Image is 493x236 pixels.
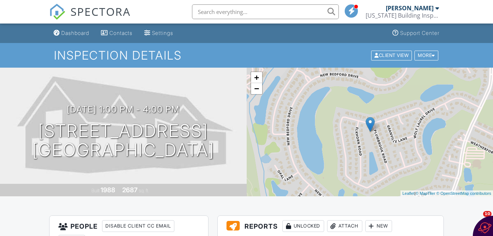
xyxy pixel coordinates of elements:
div: Dashboard [61,30,89,36]
a: Leaflet [402,191,414,196]
h1: [STREET_ADDRESS] [GEOGRAPHIC_DATA] [32,121,214,160]
h3: [DATE] 1:00 pm - 4:00 pm [67,104,180,114]
div: | [400,190,493,197]
a: Zoom out [251,83,262,94]
a: © MapTiler [416,191,435,196]
div: Settings [152,30,173,36]
div: 2687 [122,186,138,194]
div: Client View [371,50,412,60]
iframe: Intercom live chat [468,211,486,229]
div: Disable Client CC Email [102,220,174,232]
div: Support Center [400,30,439,36]
div: [PERSON_NAME] [386,4,434,12]
a: © OpenStreetMap contributors [436,191,491,196]
a: Settings [141,26,176,40]
div: Attach [327,220,362,232]
div: 1988 [101,186,115,194]
a: Contacts [98,26,135,40]
a: Support Center [389,26,442,40]
div: New [365,220,392,232]
div: Unlocked [282,220,324,232]
span: 10 [483,211,492,217]
a: Client View [370,52,414,58]
span: sq. ft. [139,188,149,193]
input: Search everything... [192,4,339,19]
img: The Best Home Inspection Software - Spectora [49,4,65,20]
div: More [414,50,438,60]
a: Dashboard [51,26,92,40]
a: Zoom in [251,72,262,83]
span: SPECTORA [70,4,131,19]
a: SPECTORA [49,10,131,25]
h1: Inspection Details [54,49,439,62]
span: Built [91,188,99,193]
div: Florida Building Inspection Group [366,12,439,19]
div: Contacts [109,30,133,36]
